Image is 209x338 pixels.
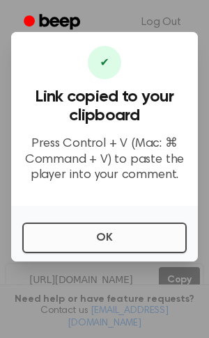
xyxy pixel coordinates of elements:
a: Beep [14,9,93,36]
button: OK [22,223,187,253]
p: Press Control + V (Mac: ⌘ Command + V) to paste the player into your comment. [22,136,187,184]
a: Log Out [127,6,195,39]
h3: Link copied to your clipboard [22,88,187,125]
div: ✔ [88,46,121,79]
